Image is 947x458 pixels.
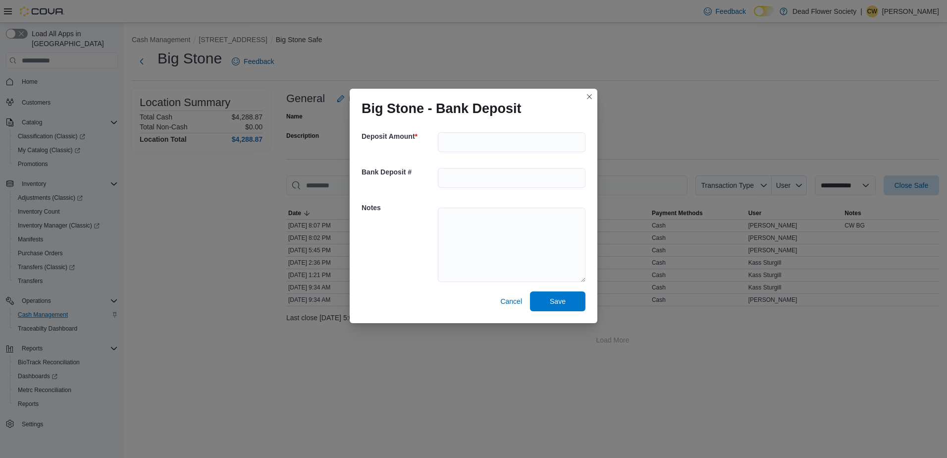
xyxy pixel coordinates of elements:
[530,291,585,311] button: Save
[362,162,436,182] h5: Bank Deposit #
[550,296,566,306] span: Save
[583,91,595,103] button: Closes this modal window
[362,126,436,146] h5: Deposit Amount
[500,296,522,306] span: Cancel
[496,291,526,311] button: Cancel
[362,101,522,116] h1: Big Stone - Bank Deposit
[362,198,436,218] h5: Notes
